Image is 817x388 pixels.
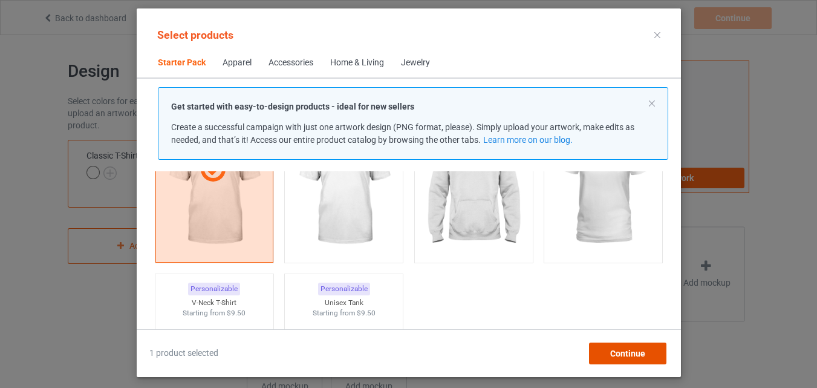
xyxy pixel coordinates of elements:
span: Create a successful campaign with just one artwork design (PNG format, please). Simply upload you... [171,122,634,145]
a: Learn more on our blog. [483,135,572,145]
span: $9.50 [227,309,246,317]
div: V-Neck T-Shirt [155,298,273,308]
div: Starting from [155,308,273,318]
img: regular.jpg [290,121,398,257]
span: Starter Pack [149,48,214,77]
span: $9.50 [356,309,375,317]
strong: Get started with easy-to-design products - ideal for new sellers [171,102,414,111]
img: regular.jpg [549,121,657,257]
div: Apparel [223,57,252,69]
img: regular.jpg [419,121,527,257]
div: Personalizable [317,283,369,295]
div: Unisex Tank [285,298,403,308]
div: Starting from [285,308,403,318]
div: Accessories [269,57,313,69]
span: 1 product selected [149,347,218,360]
div: Home & Living [330,57,384,69]
div: Jewelry [401,57,430,69]
div: Continue [588,343,666,364]
div: Personalizable [188,283,240,295]
span: Select products [157,28,233,41]
span: Continue [610,349,645,358]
